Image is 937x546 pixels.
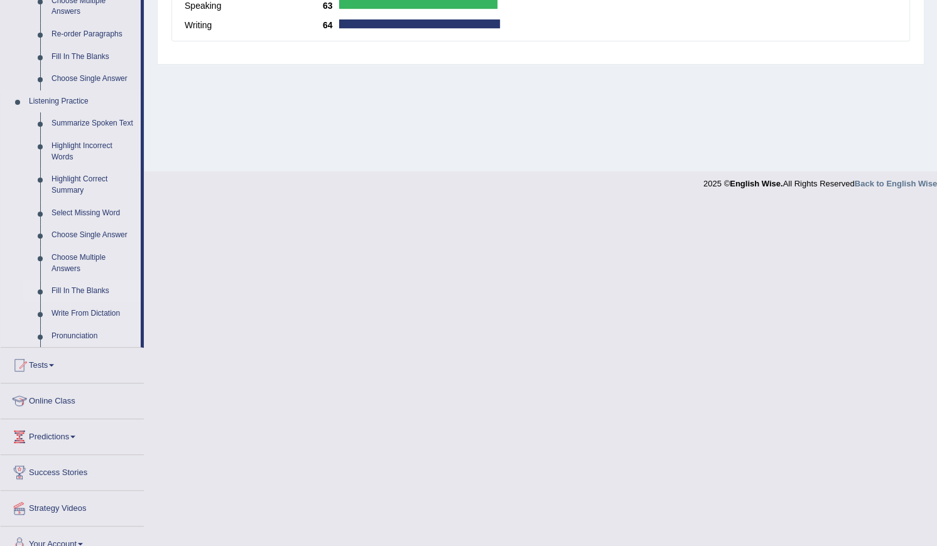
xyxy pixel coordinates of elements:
a: Fill In The Blanks [46,280,141,302]
div: 2025 © All Rights Reserved [703,171,937,190]
a: Strategy Videos [1,491,144,522]
a: Pronunciation [46,325,141,348]
a: Back to English Wise [855,179,937,188]
strong: English Wise. [730,179,783,188]
a: Highlight Correct Summary [46,168,141,201]
a: Tests [1,348,144,379]
a: Re-order Paragraphs [46,23,141,46]
a: Listening Practice [23,90,141,113]
a: Choose Single Answer [46,68,141,90]
a: Fill In The Blanks [46,46,141,68]
label: Writing [185,19,323,32]
a: Write From Dictation [46,302,141,325]
a: Select Missing Word [46,202,141,225]
a: Choose Multiple Answers [46,247,141,280]
a: Predictions [1,419,144,451]
a: Choose Single Answer [46,224,141,247]
a: Online Class [1,383,144,415]
a: Highlight Incorrect Words [46,135,141,168]
b: 64 [323,20,339,30]
a: Summarize Spoken Text [46,112,141,135]
a: Success Stories [1,455,144,486]
b: 63 [323,1,339,11]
